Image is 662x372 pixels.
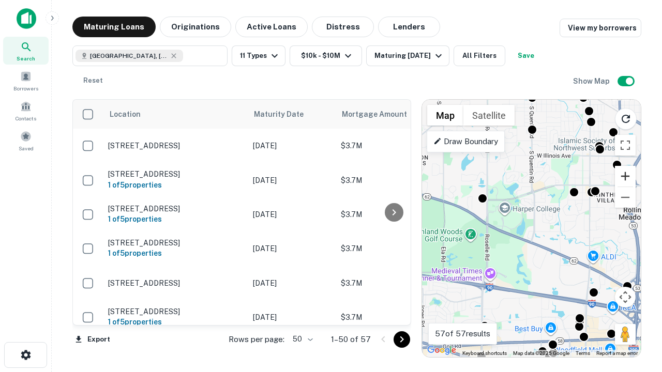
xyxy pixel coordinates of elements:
h6: 1 of 5 properties [108,247,243,259]
a: View my borrowers [560,19,641,37]
button: Active Loans [235,17,308,37]
p: [DATE] [253,175,330,186]
a: Terms (opens in new tab) [576,350,590,356]
button: Drag Pegman onto the map to open Street View [615,324,636,345]
button: Keyboard shortcuts [462,350,507,357]
p: [STREET_ADDRESS] [108,141,243,150]
img: Google [425,344,459,357]
button: Reset [77,70,110,91]
p: [STREET_ADDRESS] [108,204,243,213]
span: Map data ©2025 Google [513,350,569,356]
p: [STREET_ADDRESS] [108,238,243,247]
p: [DATE] [253,243,330,254]
h6: 1 of 5 properties [108,179,243,191]
button: Go to next page [394,331,410,348]
a: Saved [3,127,49,154]
th: Mortgage Amount [336,100,449,129]
button: Show satellite imagery [463,105,515,126]
span: Contacts [16,114,36,122]
span: Search [17,54,35,63]
p: [STREET_ADDRESS] [108,169,243,179]
p: $3.7M [341,209,444,220]
p: Rows per page: [229,333,284,346]
button: Toggle fullscreen view [615,135,636,156]
iframe: Chat Widget [610,256,662,306]
button: Reload search area [615,108,637,130]
th: Location [103,100,248,129]
button: $10k - $10M [290,45,362,66]
span: [GEOGRAPHIC_DATA], [GEOGRAPHIC_DATA] [90,51,168,60]
p: [STREET_ADDRESS] [108,307,243,316]
div: 0 0 [422,100,641,357]
button: All Filters [454,45,505,66]
span: Saved [19,144,34,152]
th: Maturity Date [248,100,336,129]
p: $3.7M [341,175,444,186]
p: [DATE] [253,312,330,323]
span: Location [109,108,141,120]
p: Draw Boundary [433,135,498,148]
h6: 1 of 5 properties [108,213,243,225]
p: [DATE] [253,140,330,151]
div: 50 [289,332,314,347]
p: [STREET_ADDRESS] [108,278,243,288]
button: Distress [312,17,374,37]
p: $3.7M [341,312,444,323]
button: Maturing Loans [72,17,156,37]
button: Show street map [427,105,463,126]
p: 57 of 57 results [435,328,490,340]
p: [DATE] [253,209,330,220]
button: Zoom in [615,166,636,187]
button: Maturing [DATE] [366,45,449,66]
a: Borrowers [3,67,49,95]
button: Lenders [378,17,440,37]
a: Report a map error [596,350,638,356]
span: Maturity Date [254,108,317,120]
p: $3.7M [341,277,444,289]
button: 11 Types [232,45,285,66]
span: Borrowers [13,84,38,92]
h6: Show Map [573,75,611,87]
button: Save your search to get updates of matches that match your search criteria. [509,45,543,66]
button: Originations [160,17,231,37]
a: Search [3,37,49,65]
img: capitalize-icon.png [17,8,36,29]
p: $3.7M [341,243,444,254]
p: [DATE] [253,277,330,289]
p: $3.7M [341,140,444,151]
h6: 1 of 5 properties [108,316,243,328]
button: Export [72,332,113,347]
a: Contacts [3,97,49,125]
a: Open this area in Google Maps (opens a new window) [425,344,459,357]
button: Zoom out [615,187,636,208]
p: 1–50 of 57 [331,333,371,346]
div: Maturing [DATE] [374,50,445,62]
span: Mortgage Amount [342,108,420,120]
